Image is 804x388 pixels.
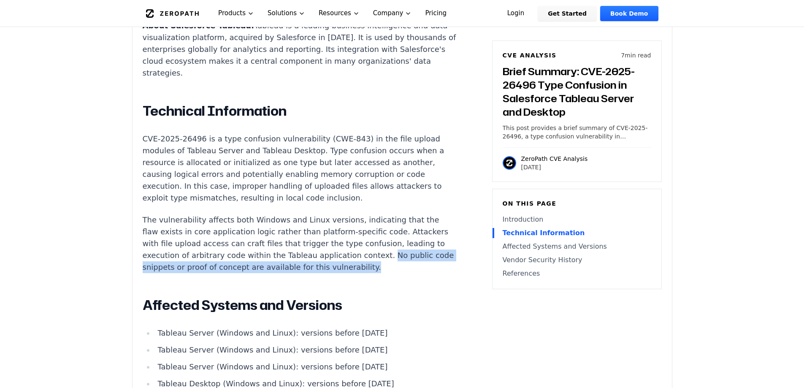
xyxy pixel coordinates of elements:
a: Get Started [538,6,597,21]
strong: About Salesforce Tableau: [143,21,254,30]
a: Introduction [503,214,651,225]
p: 7 min read [621,51,651,60]
a: Login [497,6,535,21]
p: The vulnerability affects both Windows and Linux versions, indicating that the flaw exists in cor... [143,214,457,273]
a: References [503,269,651,279]
li: Tableau Server (Windows and Linux): versions before [DATE] [154,344,457,356]
img: ZeroPath CVE Analysis [503,156,516,170]
a: Affected Systems and Versions [503,241,651,252]
a: Vendor Security History [503,255,651,265]
p: Tableau is a leading business intelligence and data visualization platform, acquired by Salesforc... [143,20,457,79]
p: [DATE] [521,163,588,171]
li: Tableau Server (Windows and Linux): versions before [DATE] [154,327,457,339]
li: Tableau Server (Windows and Linux): versions before [DATE] [154,361,457,373]
a: Technical Information [503,228,651,238]
p: This post provides a brief summary of CVE-2025-26496, a type confusion vulnerability in Salesforc... [503,124,651,141]
h2: Technical Information [143,103,457,119]
p: ZeroPath CVE Analysis [521,155,588,163]
h2: Affected Systems and Versions [143,297,457,314]
a: Book Demo [600,6,658,21]
p: CVE-2025-26496 is a type confusion vulnerability (CWE-843) in the file upload modules of Tableau ... [143,133,457,204]
h3: Brief Summary: CVE-2025-26496 Type Confusion in Salesforce Tableau Server and Desktop [503,65,651,119]
h6: On this page [503,199,651,208]
h6: CVE Analysis [503,51,557,60]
